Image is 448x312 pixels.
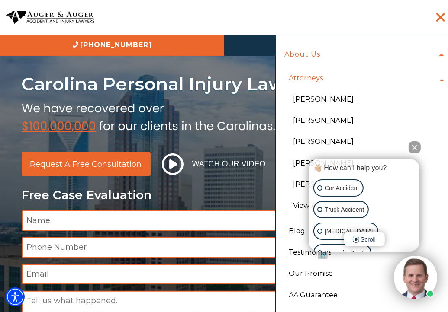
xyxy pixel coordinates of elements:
[311,163,417,173] div: 👋🏼 How can I help you?
[287,153,446,174] a: [PERSON_NAME]
[159,153,268,175] button: Watch Our Video
[22,152,151,176] a: Request a Free Consultation
[282,242,446,263] a: Testimonials
[22,264,427,284] input: Email
[282,67,329,89] a: Attorneys
[287,174,446,195] a: [PERSON_NAME]
[325,248,367,258] p: Wrongful Death
[409,141,421,153] button: Close Intaker Chat Widget
[30,160,142,168] span: Request a Free Consultation
[428,9,445,26] button: Menu
[325,204,364,215] p: Truck Accident
[6,287,25,306] div: Accessibility Menu
[22,99,275,132] img: sub text
[22,210,427,231] input: Name
[325,183,359,194] p: Car Accident
[282,284,446,306] a: AA Guarantee
[22,188,427,202] p: Free Case Evaluation
[278,42,327,67] a: About Us
[6,11,94,24] img: Auger & Auger Accident and Injury Lawyers Logo
[318,252,328,259] a: Open intaker chat
[287,89,446,110] a: [PERSON_NAME]
[394,256,437,299] img: Intaker widget Avatar
[287,110,446,131] a: [PERSON_NAME]
[344,232,385,246] span: Scroll
[287,131,446,152] a: [PERSON_NAME]
[282,220,446,242] a: Blog
[325,226,374,237] p: [MEDICAL_DATA]
[22,73,427,95] h1: Carolina Personal Injury Lawyer
[22,237,427,258] input: Phone Number
[287,195,446,216] a: View All Attorneys
[282,263,446,284] a: Our Promise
